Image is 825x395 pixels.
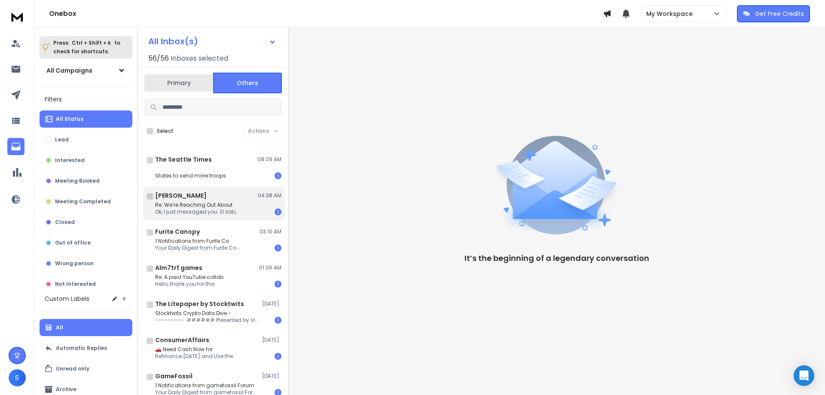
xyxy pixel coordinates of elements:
[155,353,233,360] p: Refinance [DATE] and Use the
[9,369,26,386] button: S
[55,219,75,226] p: Closed
[155,300,244,308] h1: The Litepaper by Stocktwits
[9,9,26,24] img: logo
[40,234,132,251] button: Out of office
[40,62,132,79] button: All Campaigns
[155,274,223,281] p: Re: A paid YouTube collab
[40,319,132,336] button: All
[258,192,281,199] p: 04:38 AM
[275,172,281,179] div: 1
[171,53,228,64] h3: Inboxes selected
[55,198,111,205] p: Meeting Completed
[55,281,96,288] p: Not Interested
[55,239,91,246] p: Out of office
[755,9,804,18] p: Get Free Credits
[155,281,223,288] p: Hello, thank you for this
[275,281,281,288] div: 1
[56,116,83,122] p: All Status
[148,37,198,46] h1: All Inbox(s)
[144,73,213,92] button: Primary
[45,294,89,303] h3: Custom Labels
[56,365,89,372] p: Unread only
[49,9,603,19] h1: Onebox
[40,255,132,272] button: Wrong person
[794,365,814,386] div: Open Intercom Messenger
[275,317,281,324] div: 1
[56,345,107,352] p: Automatic Replies
[646,9,696,18] p: My Workspace
[40,193,132,210] button: Meeting Completed
[40,93,132,105] h3: Filters
[40,340,132,357] button: Automatic Replies
[155,238,236,245] p: 1 Notifications from Furite Co
[260,228,281,235] p: 03:10 AM
[141,33,283,50] button: All Inbox(s)
[157,128,174,135] label: Select
[55,157,85,164] p: Interested
[155,310,258,317] p: Stocktwits Crypto Data Dive -
[275,353,281,360] div: 1
[155,346,233,353] p: 🚗 Need Cash Now for
[155,245,236,251] p: Your Daily Digest from Furite Co
[55,178,100,184] p: Meeting Booked
[40,131,132,148] button: Lead
[155,382,258,389] p: 1 Notifications from gamefossil Forum
[275,208,281,215] div: 1
[55,260,94,267] p: Wrong person
[155,208,236,215] p: Ok, I just messaged you. El sáb,
[213,73,282,93] button: Others
[262,337,281,343] p: [DATE]
[40,172,132,190] button: Meeting Booked
[155,263,202,272] h1: Alm7trf games
[46,66,92,75] h1: All Campaigns
[257,156,281,163] p: 08:09 AM
[737,5,810,22] button: Get Free Credits
[262,300,281,307] p: [DATE]
[464,252,649,264] p: It’s the beginning of a legendary conversation
[56,386,76,393] p: Archive
[148,53,169,64] span: 56 / 56
[155,155,212,164] h1: The Seattle Times
[155,317,258,324] p: ---------- ###### Presented by View
[40,152,132,169] button: Interested
[40,110,132,128] button: All Status
[55,136,69,143] p: Lead
[275,245,281,251] div: 1
[155,202,236,208] p: Re: We’re Reaching Out About
[155,191,207,200] h1: [PERSON_NAME]
[155,172,226,179] p: States to send more troops
[53,39,120,56] p: Press to check for shortcuts.
[70,38,112,48] span: Ctrl + Shift + k
[40,360,132,377] button: Unread only
[40,214,132,231] button: Closed
[40,276,132,293] button: Not Interested
[262,373,281,380] p: [DATE]
[155,227,200,236] h1: Furite Canopy
[56,324,63,331] p: All
[155,336,209,344] h1: ConsumerAffairs
[259,264,281,271] p: 01:06 AM
[155,372,192,380] h1: GameFossil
